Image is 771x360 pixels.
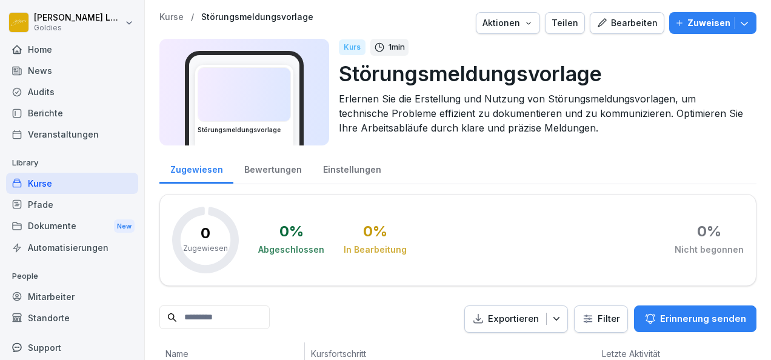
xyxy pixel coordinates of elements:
a: Zugewiesen [159,153,233,184]
p: / [191,12,194,22]
a: Audits [6,81,138,102]
div: Dokumente [6,215,138,238]
a: Bewertungen [233,153,312,184]
div: 0 % [697,224,721,239]
p: People [6,267,138,286]
div: Abgeschlossen [258,244,324,256]
div: Bearbeiten [596,16,658,30]
a: News [6,60,138,81]
a: Automatisierungen [6,237,138,258]
p: Kursfortschritt [311,347,481,360]
button: Filter [575,306,627,332]
p: Störungsmeldungsvorlage [339,58,747,89]
button: Bearbeiten [590,12,664,34]
button: Teilen [545,12,585,34]
p: Erinnerung senden [660,312,746,325]
h3: Störungsmeldungsvorlage [198,125,291,135]
p: Zugewiesen [183,243,228,254]
p: Library [6,153,138,173]
p: 1 min [389,41,405,53]
a: Störungsmeldungsvorlage [201,12,313,22]
p: Letzte Aktivität [602,347,681,360]
button: Zuweisen [669,12,756,34]
div: Teilen [552,16,578,30]
div: 0 % [363,224,387,239]
a: Home [6,39,138,60]
div: Kurs [339,39,365,55]
div: Nicht begonnen [675,244,744,256]
p: Zuweisen [687,16,730,30]
div: Filter [582,313,620,325]
a: Kurse [159,12,184,22]
a: Veranstaltungen [6,124,138,145]
p: Goldies [34,24,122,32]
div: Aktionen [482,16,533,30]
a: Einstellungen [312,153,392,184]
p: Name [165,347,298,360]
div: 0 % [279,224,304,239]
button: Aktionen [476,12,540,34]
div: New [114,219,135,233]
p: 0 [201,226,210,241]
p: Exportieren [488,312,539,326]
a: Standorte [6,307,138,328]
p: Erlernen Sie die Erstellung und Nutzung von Störungsmeldungsvorlagen, um technische Probleme effi... [339,92,747,135]
p: [PERSON_NAME] Loska [34,13,122,23]
div: In Bearbeitung [344,244,407,256]
button: Exportieren [464,305,568,333]
a: Kurse [6,173,138,194]
div: Support [6,337,138,358]
a: Pfade [6,194,138,215]
button: Erinnerung senden [634,305,756,332]
a: Mitarbeiter [6,286,138,307]
a: Berichte [6,102,138,124]
a: DokumenteNew [6,215,138,238]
